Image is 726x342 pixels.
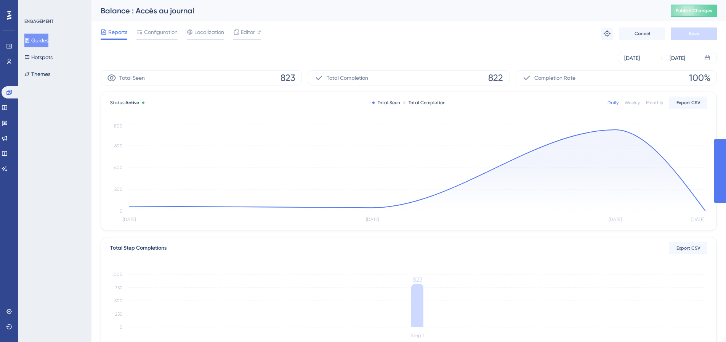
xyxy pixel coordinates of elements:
tspan: 400 [114,165,123,170]
div: Total Seen [372,100,400,106]
div: [DATE] [670,53,685,63]
button: Export CSV [669,242,707,254]
div: Daily [607,100,619,106]
button: Guides [24,34,48,47]
button: Save [671,27,717,40]
div: Total Completion [403,100,446,106]
tspan: 250 [115,311,123,317]
span: Editor [241,27,255,37]
tspan: 750 [115,285,123,290]
span: Export CSV [676,100,700,106]
button: Themes [24,67,50,81]
span: Publish Changes [676,8,712,14]
tspan: [DATE] [366,217,379,222]
span: 822 [488,72,503,84]
tspan: [DATE] [609,217,622,222]
tspan: [DATE] [691,217,704,222]
div: [DATE] [624,53,640,63]
tspan: 823 [413,276,422,283]
span: Export CSV [676,245,700,251]
tspan: 1000 [112,272,123,277]
span: 823 [280,72,295,84]
tspan: 600 [114,143,123,148]
div: Balance : Accès au journal [101,5,652,16]
tspan: 0 [120,208,123,214]
div: Monthly [646,100,663,106]
span: Completion Rate [534,73,575,82]
div: Weekly [625,100,640,106]
div: Total Step Completions [110,244,167,253]
span: Reports [108,27,127,37]
tspan: 200 [114,187,123,192]
span: Status: [110,100,139,106]
tspan: 800 [114,123,123,129]
tspan: Step 1 [411,333,424,338]
tspan: 0 [120,324,123,330]
button: Hotspots [24,50,53,64]
button: Export CSV [669,97,707,109]
span: Total Completion [327,73,368,82]
span: Configuration [144,27,178,37]
span: Cancel [635,31,650,37]
span: Total Seen [119,73,145,82]
span: Save [689,31,699,37]
span: Active [125,100,139,105]
iframe: UserGuiding AI Assistant Launcher [694,312,717,335]
span: Localization [194,27,224,37]
tspan: [DATE] [123,217,136,222]
button: Publish Changes [671,5,717,17]
tspan: 500 [114,298,123,303]
span: 100% [689,72,710,84]
div: ENGAGEMENT [24,18,53,24]
button: Cancel [619,27,665,40]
